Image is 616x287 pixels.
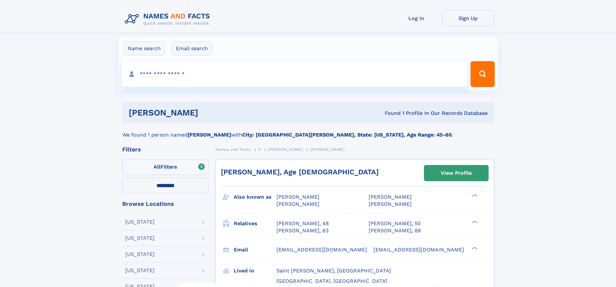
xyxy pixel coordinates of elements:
[234,192,276,203] h3: Also known as
[122,147,209,152] div: Filters
[122,201,209,207] div: Browse Locations
[234,244,276,255] h3: Email
[369,201,412,207] span: [PERSON_NAME]
[276,278,387,284] span: [GEOGRAPHIC_DATA], [GEOGRAPHIC_DATA]
[276,227,329,234] a: [PERSON_NAME], 63
[124,42,165,55] label: Name search
[234,218,276,229] h3: Relatives
[291,110,488,117] div: Found 1 Profile In Our Records Database
[122,123,494,139] div: We found 1 person named with .
[268,147,303,152] span: [PERSON_NAME]
[188,132,231,138] b: [PERSON_NAME]
[276,268,391,274] span: Saint [PERSON_NAME], [GEOGRAPHIC_DATA]
[369,220,421,227] a: [PERSON_NAME], 50
[470,220,478,224] div: ❯
[369,194,412,200] span: [PERSON_NAME]
[125,268,155,273] div: [US_STATE]
[391,10,442,26] a: Log In
[122,10,215,28] img: Logo Names and Facts
[424,165,488,181] a: View Profile
[258,147,261,152] span: V
[276,194,319,200] span: [PERSON_NAME]
[441,166,472,181] div: View Profile
[154,164,160,170] span: All
[470,246,478,250] div: ❯
[276,220,329,227] a: [PERSON_NAME], 48
[172,42,212,55] label: Email search
[276,201,319,207] span: [PERSON_NAME]
[125,219,155,225] div: [US_STATE]
[221,168,379,176] a: [PERSON_NAME], Age [DEMOGRAPHIC_DATA]
[373,247,464,253] span: [EMAIL_ADDRESS][DOMAIN_NAME]
[125,236,155,241] div: [US_STATE]
[442,10,494,26] a: Sign Up
[129,109,292,117] h1: [PERSON_NAME]
[268,145,303,153] a: [PERSON_NAME]
[470,61,494,87] button: Search Button
[276,247,367,253] span: [EMAIL_ADDRESS][DOMAIN_NAME]
[310,147,345,152] span: [PERSON_NAME]
[125,252,155,257] div: [US_STATE]
[122,61,468,87] input: search input
[122,160,209,175] label: Filters
[258,145,261,153] a: V
[215,145,251,153] a: Names and Facts
[470,193,478,198] div: ❯
[369,227,421,234] a: [PERSON_NAME], 88
[234,265,276,276] h3: Lived in
[242,132,452,138] b: City: [GEOGRAPHIC_DATA][PERSON_NAME], State: [US_STATE], Age Range: 45-60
